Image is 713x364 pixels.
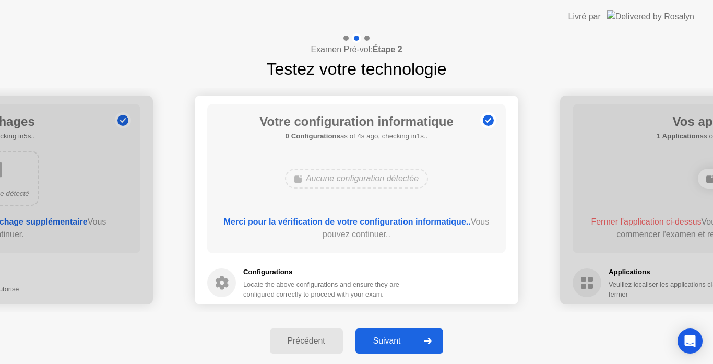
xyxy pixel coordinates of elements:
h4: Examen Pré-vol: [311,43,402,56]
h1: Testez votre technologie [266,56,446,81]
b: Étape 2 [373,45,402,54]
div: Open Intercom Messenger [678,328,703,354]
button: Suivant [355,328,444,354]
div: Vous pouvez continuer.. [222,216,491,241]
img: Delivered by Rosalyn [607,10,694,22]
div: Locate the above configurations and ensure they are configured correctly to proceed with your exam. [243,279,401,299]
h5: as of 4s ago, checking in1s.. [259,131,454,142]
div: Aucune configuration détectée [285,169,428,189]
div: Livré par [568,10,601,23]
button: Précédent [270,328,343,354]
b: 0 Configurations [286,132,340,140]
div: Suivant [359,336,415,346]
h1: Votre configuration informatique [259,112,454,131]
h5: Configurations [243,267,401,277]
b: Merci pour la vérification de votre configuration informatique.. [224,217,471,226]
div: Précédent [273,336,340,346]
